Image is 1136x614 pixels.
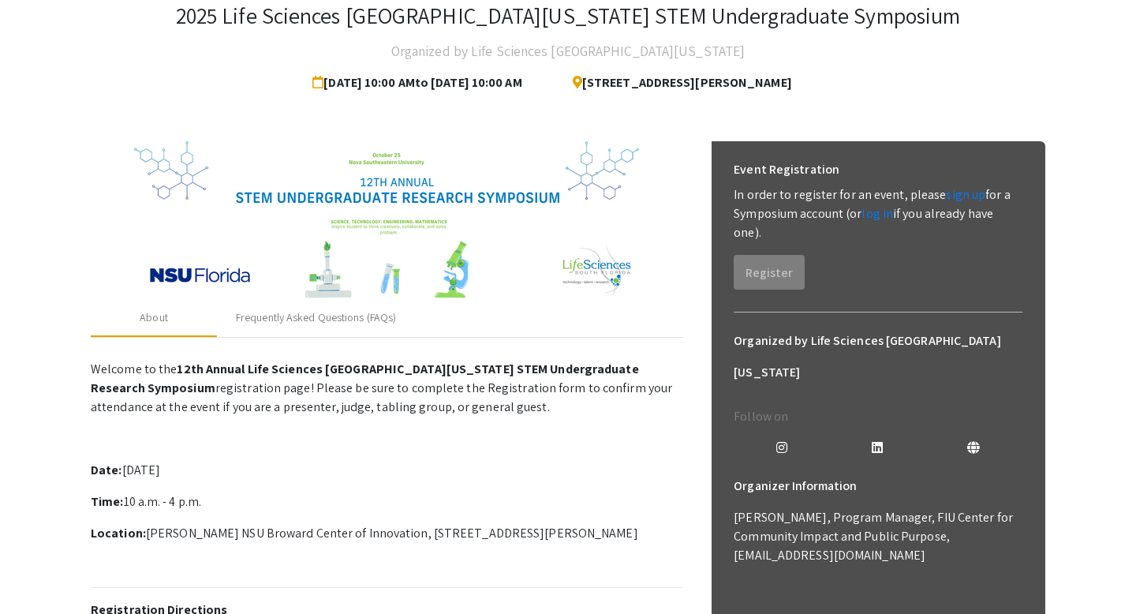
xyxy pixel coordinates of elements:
strong: Time: [91,493,124,510]
p: Welcome to the registration page! Please be sure to complete the Registration form to confirm you... [91,360,682,417]
img: 32153a09-f8cb-4114-bf27-cfb6bc84fc69.png [134,141,639,299]
span: [DATE] 10:00 AM to [DATE] 10:00 AM [312,67,528,99]
span: [STREET_ADDRESS][PERSON_NAME] [560,67,792,99]
strong: Location: [91,525,146,541]
button: Register [734,255,805,290]
strong: Date: [91,462,122,478]
h4: Organized by Life Sciences [GEOGRAPHIC_DATA][US_STATE] [391,36,745,67]
div: Frequently Asked Questions (FAQs) [236,309,396,326]
h3: 2025 Life Sciences [GEOGRAPHIC_DATA][US_STATE] STEM Undergraduate Symposium [176,2,961,29]
strong: 12th Annual Life Sciences [GEOGRAPHIC_DATA][US_STATE] STEM Undergraduate Research Symposium [91,361,639,396]
a: log in [861,205,893,222]
p: [PERSON_NAME] NSU Broward Center of Innovation, [STREET_ADDRESS][PERSON_NAME] [91,524,682,543]
a: sign up [946,186,985,203]
p: [DATE] [91,461,682,480]
h6: Event Registration [734,154,839,185]
p: 10 a.m. - 4 p.m. [91,492,682,511]
h6: Organized by Life Sciences [GEOGRAPHIC_DATA][US_STATE] [734,325,1022,388]
p: Follow on [734,407,1022,426]
div: About [140,309,168,326]
p: [PERSON_NAME], Program Manager, FIU Center for Community Impact and Public Purpose, [EMAIL_ADDRES... [734,508,1022,565]
h6: Organizer Information [734,470,1022,502]
iframe: Chat [12,543,67,602]
p: In order to register for an event, please for a Symposium account (or if you already have one). [734,185,1022,242]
